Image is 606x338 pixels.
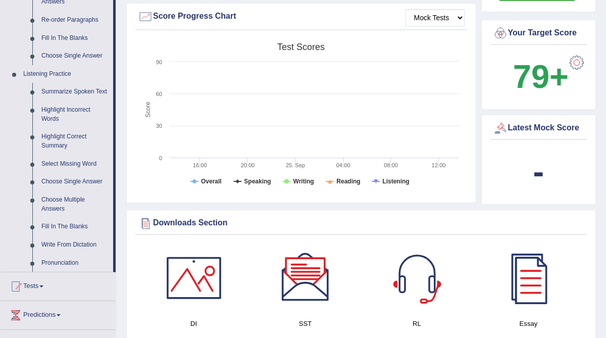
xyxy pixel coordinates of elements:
[533,153,544,190] b: -
[19,65,113,83] a: Listening Practice
[1,301,116,326] a: Predictions
[159,155,162,161] text: 0
[513,58,569,95] b: 79+
[37,29,113,47] a: Fill In The Blanks
[37,11,113,29] a: Re-order Paragraphs
[277,42,325,52] tspan: Test scores
[37,83,113,101] a: Summarize Spoken Text
[143,318,244,329] h4: DI
[37,218,113,236] a: Fill In The Blanks
[37,236,113,254] a: Write From Dictation
[478,318,579,329] h4: Essay
[156,91,162,97] text: 60
[37,191,113,218] a: Choose Multiple Answers
[382,178,409,185] tspan: Listening
[336,178,360,185] tspan: Reading
[1,272,116,298] a: Tests
[366,318,468,329] h4: RL
[201,178,222,185] tspan: Overall
[293,178,314,185] tspan: Writing
[244,178,271,185] tspan: Speaking
[384,162,398,168] text: 08:00
[37,128,113,155] a: Highlight Correct Summary
[37,173,113,191] a: Choose Single Answer
[193,162,207,168] text: 16:00
[37,101,113,128] a: Highlight Incorrect Words
[286,162,305,168] tspan: 25. Sep
[144,102,151,118] tspan: Score
[241,162,255,168] text: 20:00
[37,254,113,272] a: Pronunciation
[493,26,585,41] div: Your Target Score
[255,318,356,329] h4: SST
[156,59,162,65] text: 90
[156,123,162,129] text: 30
[138,9,465,24] div: Score Progress Chart
[37,47,113,65] a: Choose Single Answer
[493,121,585,136] div: Latest Mock Score
[138,216,584,231] div: Downloads Section
[432,162,446,168] text: 12:00
[336,162,350,168] text: 04:00
[37,155,113,173] a: Select Missing Word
